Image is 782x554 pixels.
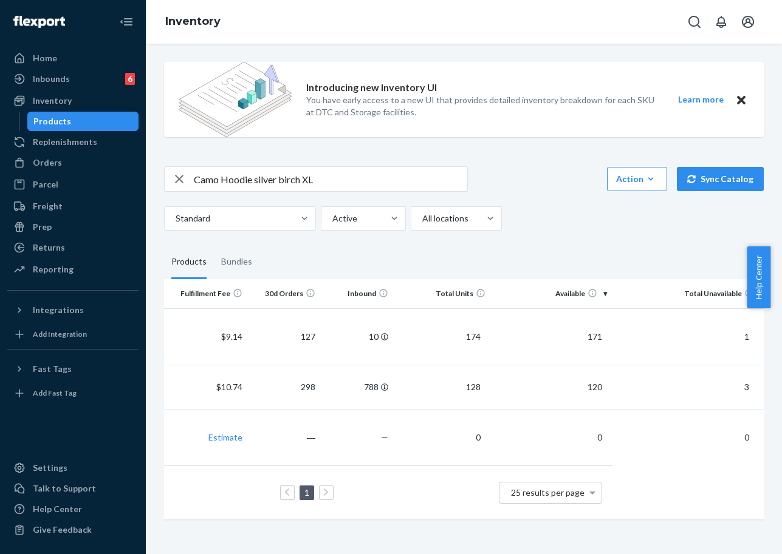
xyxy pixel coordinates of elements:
[125,73,135,85] div: 6
[7,325,139,344] a: Add Integration
[33,95,72,107] div: Inventory
[33,115,71,127] div: Products
[247,365,320,409] td: 298
[471,432,485,442] span: 0
[320,308,393,365] td: 10
[583,331,607,342] span: 171
[7,300,139,320] button: Integrations
[33,263,74,275] div: Reporting
[221,245,252,279] div: Bundles
[221,331,242,342] span: $9.14
[33,221,52,233] div: Prep
[33,329,87,339] div: Add Integration
[302,487,312,498] a: Page 1 is your current page
[33,73,70,85] div: Inbounds
[709,10,733,34] button: Open notifications
[33,136,97,148] div: Replenishments
[306,81,437,95] p: Introducing new Inventory UI
[7,499,139,519] a: Help Center
[33,482,96,495] div: Talk to Support
[33,524,92,536] div: Give Feedback
[7,91,139,110] a: Inventory
[7,49,139,68] a: Home
[7,359,139,379] button: Fast Tags
[461,382,485,392] span: 128
[421,212,422,225] input: All locations
[7,153,139,172] a: Orders
[461,331,485,342] span: 174
[739,432,754,442] span: 0
[27,112,139,131] a: Products
[7,217,139,237] a: Prep
[677,167,764,191] button: Sync Catalog
[607,167,667,191] button: Action
[736,10,760,34] button: Open account menu
[670,92,731,107] button: Learn more
[247,409,320,465] td: ―
[165,15,221,28] a: Inventory
[179,62,292,137] img: new-reports-banner-icon.82668bd98b6a51aee86340f2a7b77ae3.png
[156,4,230,39] ol: breadcrumbs
[682,10,707,34] button: Open Search Box
[33,363,72,375] div: Fast Tags
[174,212,176,225] input: Standard
[33,503,82,515] div: Help Center
[612,279,764,308] th: Total Unavailable
[247,279,320,308] th: 30d Orders
[331,212,332,225] input: Active
[7,458,139,478] a: Settings
[320,365,393,409] td: 788
[33,242,65,254] div: Returns
[616,173,658,185] div: Action
[7,479,139,498] a: Talk to Support
[114,10,139,34] button: Close Navigation
[747,246,770,308] button: Help Center
[7,132,139,152] a: Replenishments
[393,279,490,308] th: Total Units
[216,382,242,392] span: $10.74
[7,238,139,257] a: Returns
[381,432,388,442] span: —
[7,197,139,216] a: Freight
[7,383,139,403] a: Add Fast Tag
[33,462,67,474] div: Settings
[33,200,63,212] div: Freight
[171,245,207,279] div: Products
[174,279,247,308] th: Fulfillment Fee
[33,388,77,398] div: Add Fast Tag
[33,52,57,64] div: Home
[33,178,58,191] div: Parcel
[739,382,754,392] span: 3
[13,16,65,28] img: Flexport logo
[511,487,585,498] span: 25 results per page
[490,279,612,308] th: Available
[733,92,749,107] button: Close
[194,167,467,191] input: Search inventory by name or sku
[306,94,656,118] p: You have early access to a new UI that provides detailed inventory breakdown for each SKU at DTC ...
[739,331,754,342] span: 1
[320,279,393,308] th: Inbound
[592,432,607,442] span: 0
[7,175,139,194] a: Parcel
[7,69,139,89] a: Inbounds6
[7,260,139,279] a: Reporting
[33,157,62,169] div: Orders
[583,382,607,392] span: 120
[33,304,84,316] div: Integrations
[7,520,139,539] button: Give Feedback
[208,432,242,442] a: Estimate
[247,308,320,365] td: 127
